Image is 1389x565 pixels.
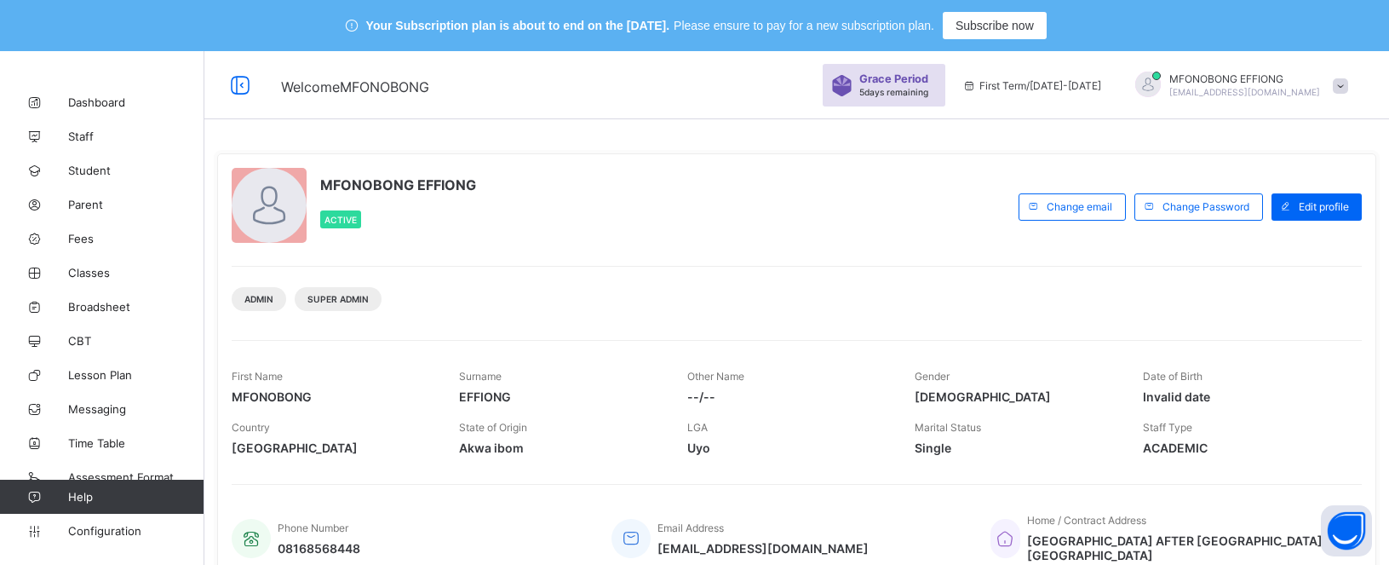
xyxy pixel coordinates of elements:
[674,19,934,32] span: Please ensure to pay for a new subscription plan.
[68,266,204,280] span: Classes
[232,421,270,434] span: Country
[366,19,669,32] span: Your Subscription plan is about to end on the [DATE].
[687,389,889,404] span: --/--
[68,402,204,416] span: Messaging
[68,490,204,504] span: Help
[68,198,204,211] span: Parent
[1299,200,1349,213] span: Edit profile
[1169,87,1320,97] span: [EMAIL_ADDRESS][DOMAIN_NAME]
[68,470,204,484] span: Assessment Format
[459,370,502,383] span: Surname
[68,524,204,538] span: Configuration
[1143,441,1345,455] span: ACADEMIC
[68,436,204,450] span: Time Table
[962,79,1101,92] span: session/term information
[687,370,744,383] span: Other Name
[459,441,661,455] span: Akwa ibom
[244,294,273,304] span: Admin
[687,441,889,455] span: Uyo
[278,541,360,556] span: 08168568448
[68,130,204,143] span: Staff
[859,87,928,97] span: 5 days remaining
[1118,72,1357,100] div: MFONOBONGEFFIONG
[1321,505,1372,556] button: Open asap
[915,421,981,434] span: Marital Status
[68,164,204,177] span: Student
[915,389,1116,404] span: [DEMOGRAPHIC_DATA]
[1169,72,1320,85] span: MFONOBONG EFFIONG
[1027,514,1146,527] span: Home / Contract Address
[459,421,527,434] span: State of Origin
[68,300,204,314] span: Broadsheet
[915,370,950,383] span: Gender
[320,176,476,193] span: MFONOBONG EFFIONG
[915,441,1116,455] span: Single
[232,389,433,404] span: MFONOBONG
[68,232,204,245] span: Fees
[278,522,348,534] span: Phone Number
[1047,200,1112,213] span: Change email
[307,294,369,304] span: Super Admin
[68,95,204,109] span: Dashboard
[1143,389,1345,404] span: Invalid date
[1162,200,1249,213] span: Change Password
[68,334,204,348] span: CBT
[657,541,869,556] span: [EMAIL_ADDRESS][DOMAIN_NAME]
[281,78,429,95] span: Welcome MFONOBONG
[324,215,357,225] span: Active
[956,19,1034,32] span: Subscribe now
[232,370,283,383] span: First Name
[831,75,852,96] img: sticker-purple.71386a28dfed39d6af7621340158ba97.svg
[459,389,661,404] span: EFFIONG
[859,72,928,85] span: Grace Period
[687,421,708,434] span: LGA
[1143,370,1202,383] span: Date of Birth
[1027,533,1345,562] span: [GEOGRAPHIC_DATA] AFTER [GEOGRAPHIC_DATA], [GEOGRAPHIC_DATA]
[657,522,724,534] span: Email Address
[68,368,204,382] span: Lesson Plan
[1143,421,1192,434] span: Staff Type
[232,441,433,455] span: [GEOGRAPHIC_DATA]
